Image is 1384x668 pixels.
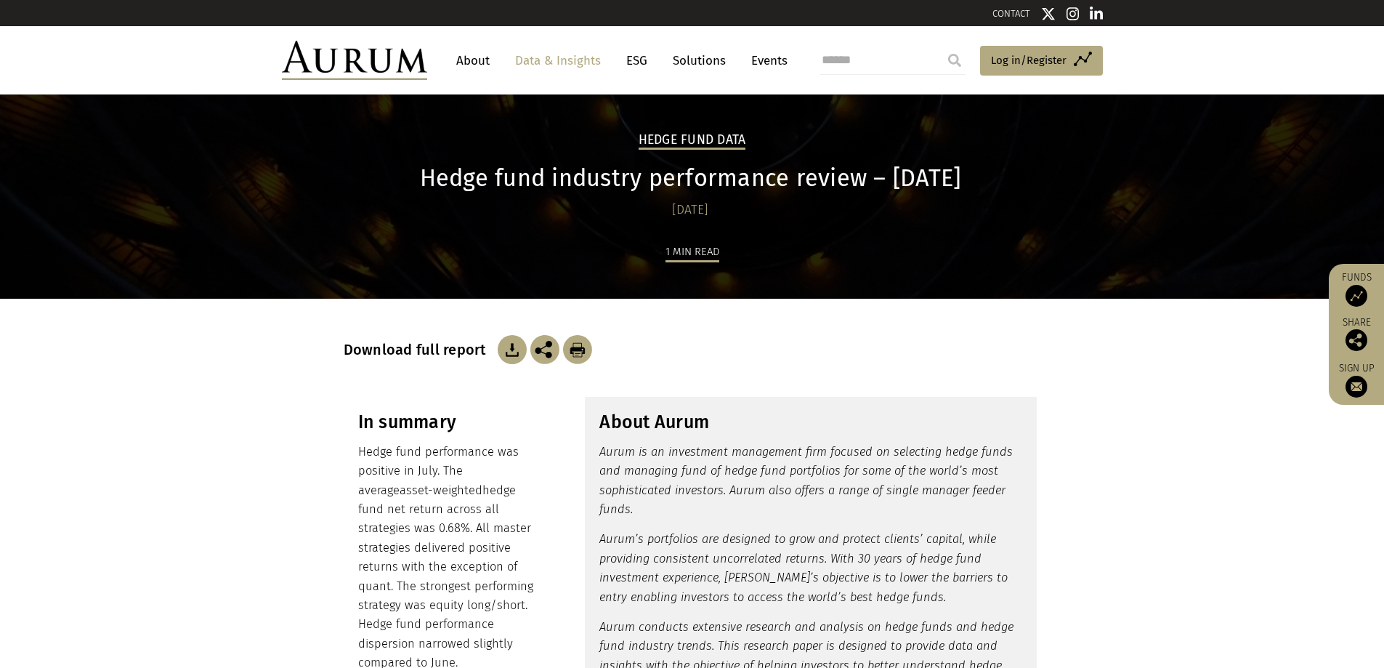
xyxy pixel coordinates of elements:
[1345,329,1367,351] img: Share this post
[400,483,482,497] span: asset-weighted
[1041,7,1056,21] img: Twitter icon
[992,8,1030,19] a: CONTACT
[1345,285,1367,307] img: Access Funds
[498,335,527,364] img: Download Article
[639,132,746,150] h2: Hedge Fund Data
[665,47,733,74] a: Solutions
[344,164,1037,193] h1: Hedge fund industry performance review – [DATE]
[358,411,539,433] h3: In summary
[665,243,719,262] div: 1 min read
[980,46,1103,76] a: Log in/Register
[1090,7,1103,21] img: Linkedin icon
[599,411,1022,433] h3: About Aurum
[1336,271,1377,307] a: Funds
[508,47,608,74] a: Data & Insights
[599,445,1013,516] em: Aurum is an investment management firm focused on selecting hedge funds and managing fund of hedg...
[1336,318,1377,351] div: Share
[744,47,788,74] a: Events
[563,335,592,364] img: Download Article
[599,532,1008,603] em: Aurum’s portfolios are designed to grow and protect clients’ capital, while providing consistent ...
[344,200,1037,220] div: [DATE]
[619,47,655,74] a: ESG
[1067,7,1080,21] img: Instagram icon
[1345,376,1367,398] img: Sign up to our newsletter
[449,47,497,74] a: About
[940,46,969,75] input: Submit
[530,335,559,364] img: Share this post
[1336,362,1377,398] a: Sign up
[282,41,427,80] img: Aurum
[991,52,1067,69] span: Log in/Register
[344,341,494,358] h3: Download full report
